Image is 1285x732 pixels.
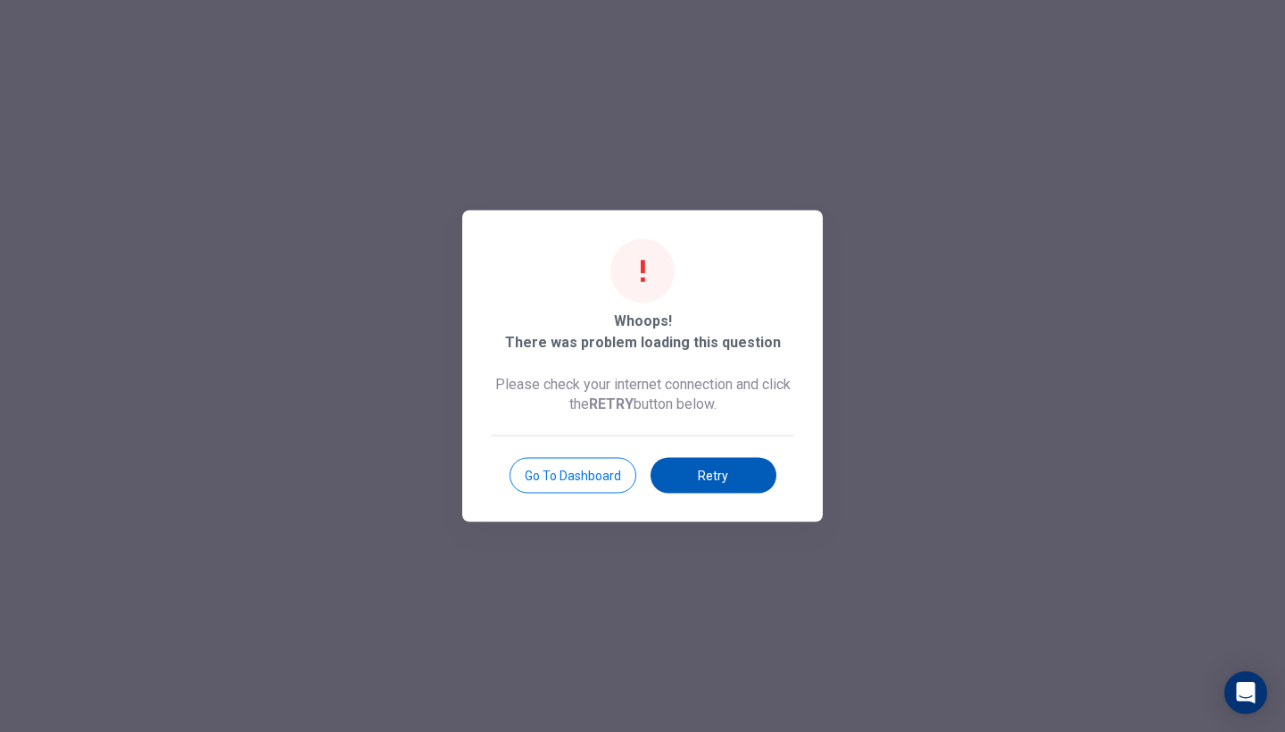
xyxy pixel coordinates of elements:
[1224,671,1267,714] div: Open Intercom Messenger
[651,458,776,494] button: Retry
[505,332,781,354] span: There was problem loading this question
[491,375,794,414] span: Please check your internet connection and click the button below.
[510,458,636,494] button: Go to Dashboard
[614,311,672,332] span: Whoops!
[589,395,634,412] b: RETRY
